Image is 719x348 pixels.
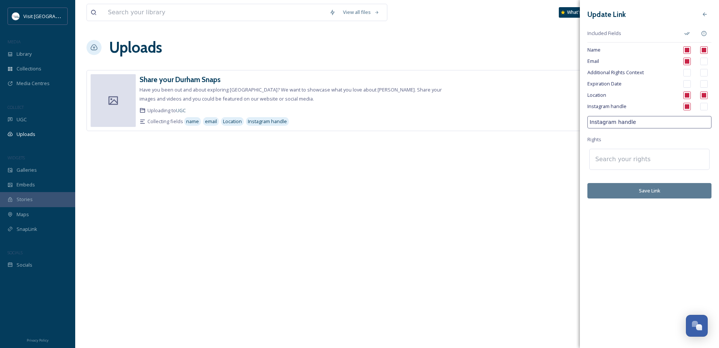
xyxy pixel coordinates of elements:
[186,118,199,125] span: name
[17,166,37,174] span: Galleries
[140,75,221,84] h3: Share your Durham Snaps
[17,261,32,269] span: Socials
[23,12,82,20] span: Visit [GEOGRAPHIC_DATA]
[339,5,383,20] a: View all files
[17,65,41,72] span: Collections
[8,250,23,255] span: SOCIALS
[587,116,711,128] input: Additional Field Name
[109,36,162,59] a: Uploads
[205,118,217,125] span: email
[17,116,27,123] span: UGC
[8,155,25,160] span: WIDGETS
[17,226,37,233] span: SnapLink
[176,107,186,114] a: UGC
[27,335,49,344] a: Privacy Policy
[17,211,29,218] span: Maps
[559,7,596,18] a: What's New
[17,196,33,203] span: Stories
[592,151,674,168] input: Search your rights
[17,50,32,58] span: Library
[147,118,183,125] span: Collecting fields
[587,58,678,65] span: Email
[147,107,186,114] span: Uploading to
[686,315,708,337] button: Open Chat
[8,39,21,44] span: MEDIA
[140,86,442,102] span: Have you been out and about exploring [GEOGRAPHIC_DATA]? We want to showcase what you love about ...
[587,183,711,198] button: Save Link
[140,74,221,85] a: Share your Durham Snaps
[587,136,601,143] span: Rights
[587,9,626,20] h3: Update Link
[104,4,326,21] input: Search your library
[248,118,287,125] span: Instagram handle
[27,338,49,343] span: Privacy Policy
[587,30,678,37] span: Included Fields
[587,103,678,110] span: Instagram handle
[223,118,242,125] span: Location
[587,69,678,76] span: Additional Rights Context
[17,131,35,138] span: Uploads
[17,80,50,87] span: Media Centres
[587,92,678,99] span: Location
[8,104,24,110] span: COLLECT
[17,181,35,188] span: Embeds
[12,12,20,20] img: 1680077135441.jpeg
[587,80,678,87] span: Expiration Date
[587,46,678,53] span: Name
